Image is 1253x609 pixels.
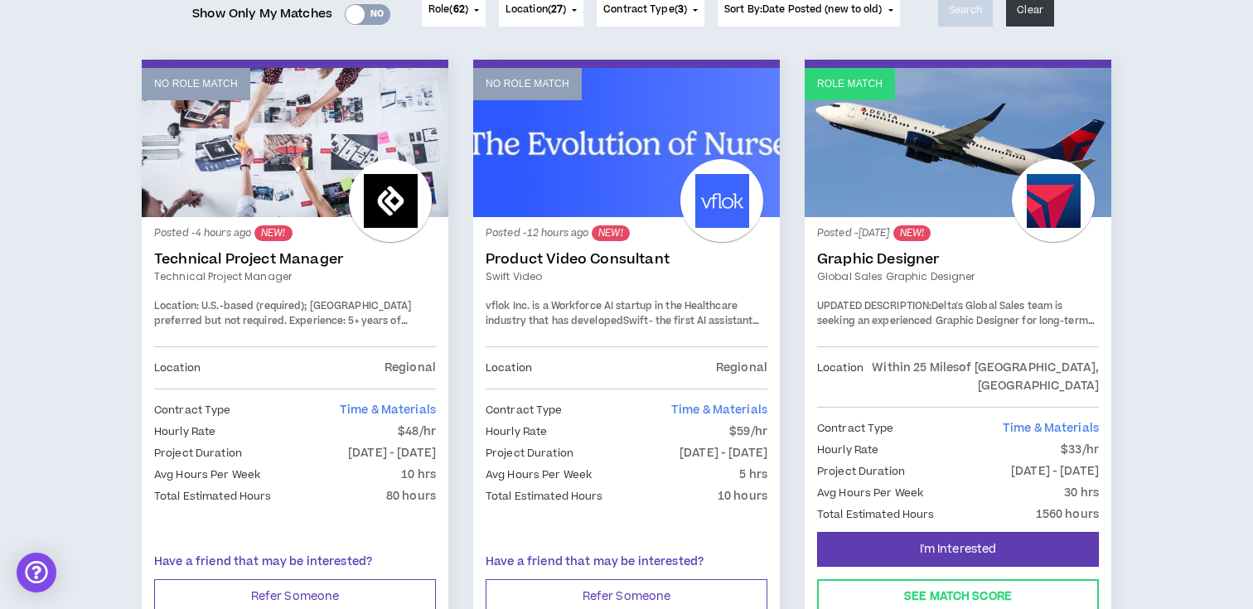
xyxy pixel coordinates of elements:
[739,466,767,484] p: 5 hrs
[817,441,878,459] p: Hourly Rate
[817,251,1099,268] a: Graphic Designer
[1064,484,1099,502] p: 30 hrs
[340,402,436,418] span: Time & Materials
[817,505,935,524] p: Total Estimated Hours
[154,401,231,419] p: Contract Type
[817,299,931,313] strong: UPDATED DESCRIPTION:
[1061,441,1099,459] p: $33/hr
[192,2,332,27] span: Show Only My Matches
[486,269,767,284] a: Swift video
[386,487,436,505] p: 80 hours
[154,553,436,571] p: Have a friend that may be interested?
[486,444,573,462] p: Project Duration
[289,314,346,328] span: Experience:
[486,401,563,419] p: Contract Type
[671,402,767,418] span: Time & Materials
[473,68,780,217] a: No Role Match
[718,487,767,505] p: 10 hours
[817,269,1099,284] a: Global Sales Graphic Designer
[1036,505,1099,524] p: 1560 hours
[817,359,864,395] p: Location
[428,2,468,17] span: Role ( )
[154,251,436,268] a: Technical Project Manager
[603,2,687,17] span: Contract Type ( )
[817,462,905,481] p: Project Duration
[805,68,1111,217] a: Role Match
[893,225,931,241] sup: NEW!
[154,423,215,441] p: Hourly Rate
[1011,462,1099,481] p: [DATE] - [DATE]
[716,359,767,377] p: Regional
[817,299,1097,386] span: Delta's Global Sales team is seeking an experienced Graphic Designer for long-term contract suppo...
[154,225,436,241] p: Posted - 4 hours ago
[920,542,997,558] span: I'm Interested
[817,419,894,437] p: Contract Type
[154,76,238,92] p: No Role Match
[623,314,649,328] a: Swift
[486,359,532,377] p: Location
[817,76,883,92] p: Role Match
[398,423,436,441] p: $48/hr
[486,251,767,268] a: Product Video Consultant
[154,487,272,505] p: Total Estimated Hours
[154,269,436,284] a: Technical Project Manager
[453,2,465,17] span: 62
[385,359,436,377] p: Regional
[486,423,547,441] p: Hourly Rate
[551,2,563,17] span: 27
[506,2,566,17] span: Location ( )
[154,359,201,377] p: Location
[154,299,412,328] span: U.S.-based (required); [GEOGRAPHIC_DATA] preferred but not required.
[348,444,436,462] p: [DATE] - [DATE]
[486,299,738,328] span: vflok Inc. is a Workforce AI startup in the Healthcare industry that has developed
[817,484,923,502] p: Avg Hours Per Week
[724,2,883,17] span: Sort By: Date Posted (new to old)
[486,225,767,241] p: Posted - 12 hours ago
[680,444,767,462] p: [DATE] - [DATE]
[817,225,1099,241] p: Posted - [DATE]
[154,466,260,484] p: Avg Hours Per Week
[1003,420,1099,437] span: Time & Materials
[154,299,199,313] span: Location:
[486,76,569,92] p: No Role Match
[142,68,448,217] a: No Role Match
[254,225,292,241] sup: NEW!
[729,423,767,441] p: $59/hr
[864,359,1099,395] p: Within 25 Miles of [GEOGRAPHIC_DATA], [GEOGRAPHIC_DATA]
[486,466,592,484] p: Avg Hours Per Week
[486,487,603,505] p: Total Estimated Hours
[678,2,684,17] span: 3
[401,466,436,484] p: 10 hrs
[17,553,56,592] div: Open Intercom Messenger
[154,444,242,462] p: Project Duration
[817,532,1099,567] button: I'm Interested
[592,225,629,241] sup: NEW!
[486,553,767,571] p: Have a friend that may be interested?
